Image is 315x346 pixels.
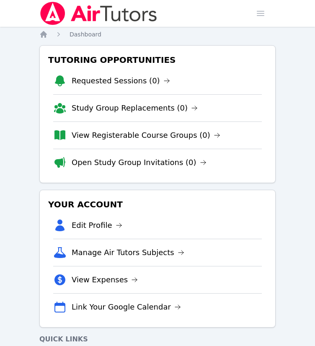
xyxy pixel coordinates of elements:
nav: Breadcrumb [39,30,276,39]
a: Dashboard [70,30,101,39]
h3: Tutoring Opportunities [46,52,269,67]
a: View Expenses [72,274,138,286]
h3: Your Account [46,197,269,212]
img: Air Tutors [39,2,158,25]
span: Dashboard [70,31,101,38]
h4: Quick Links [39,334,276,344]
a: Edit Profile [72,219,122,231]
a: View Registerable Course Groups (0) [72,129,220,141]
a: Study Group Replacements (0) [72,102,198,114]
a: Manage Air Tutors Subjects [72,247,184,258]
a: Link Your Google Calendar [72,301,181,313]
a: Requested Sessions (0) [72,75,170,87]
a: Open Study Group Invitations (0) [72,157,207,168]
